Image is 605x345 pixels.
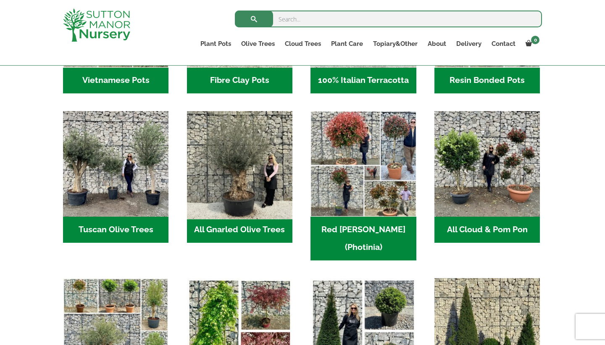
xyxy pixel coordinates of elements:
[521,38,542,50] a: 0
[434,68,540,94] h2: Resin Bonded Pots
[187,217,292,243] h2: All Gnarled Olive Trees
[434,111,540,243] a: Visit product category All Cloud & Pom Pon
[451,38,487,50] a: Delivery
[310,111,416,260] a: Visit product category Red Robin (Photinia)
[63,8,130,42] img: logo
[63,111,168,217] img: Home - 7716AD77 15EA 4607 B135 B37375859F10
[184,109,295,220] img: Home - 5833C5B7 31D0 4C3A 8E42 DB494A1738DB
[368,38,423,50] a: Topiary&Other
[487,38,521,50] a: Contact
[235,11,542,27] input: Search...
[310,111,416,217] img: Home - F5A23A45 75B5 4929 8FB2 454246946332
[63,217,168,243] h2: Tuscan Olive Trees
[280,38,326,50] a: Cloud Trees
[434,111,540,217] img: Home - A124EB98 0980 45A7 B835 C04B779F7765
[423,38,451,50] a: About
[187,68,292,94] h2: Fibre Clay Pots
[310,68,416,94] h2: 100% Italian Terracotta
[187,111,292,243] a: Visit product category All Gnarled Olive Trees
[310,217,416,260] h2: Red [PERSON_NAME] (Photinia)
[326,38,368,50] a: Plant Care
[236,38,280,50] a: Olive Trees
[434,217,540,243] h2: All Cloud & Pom Pon
[531,36,539,44] span: 0
[63,111,168,243] a: Visit product category Tuscan Olive Trees
[63,68,168,94] h2: Vietnamese Pots
[195,38,236,50] a: Plant Pots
